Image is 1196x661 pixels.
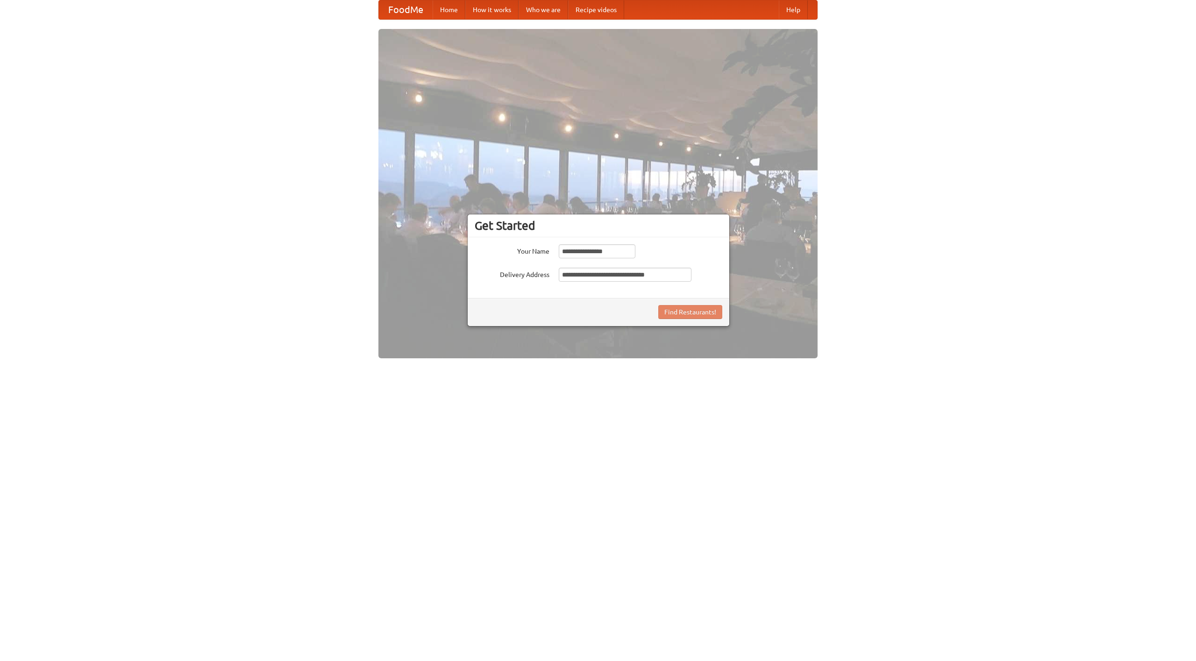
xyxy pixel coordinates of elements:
a: Help [779,0,808,19]
a: Home [433,0,465,19]
label: Delivery Address [475,268,549,279]
a: Who we are [519,0,568,19]
a: FoodMe [379,0,433,19]
h3: Get Started [475,219,722,233]
label: Your Name [475,244,549,256]
a: How it works [465,0,519,19]
a: Recipe videos [568,0,624,19]
button: Find Restaurants! [658,305,722,319]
